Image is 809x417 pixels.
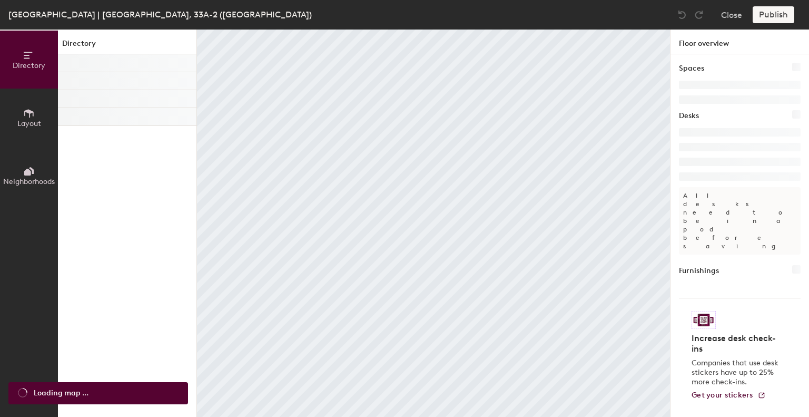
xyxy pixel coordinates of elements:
h1: Furnishings [679,265,719,277]
span: Directory [13,61,45,70]
img: Sticker logo [692,311,716,329]
p: Companies that use desk stickers have up to 25% more check-ins. [692,358,782,387]
canvas: Map [197,30,670,417]
h1: Floor overview [670,30,809,54]
div: [GEOGRAPHIC_DATA] | [GEOGRAPHIC_DATA], 33A-2 ([GEOGRAPHIC_DATA]) [8,8,312,21]
span: Neighborhoods [3,177,55,186]
p: All desks need to be in a pod before saving [679,187,801,255]
h4: Increase desk check-ins [692,333,782,354]
button: Close [721,6,742,23]
h1: Directory [58,38,196,54]
h1: Spaces [679,63,704,74]
img: Undo [677,9,687,20]
h1: Desks [679,110,699,122]
a: Get your stickers [692,391,766,400]
img: Redo [694,9,704,20]
span: Get your stickers [692,391,753,400]
span: Loading map ... [34,387,88,399]
span: Layout [17,119,41,128]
